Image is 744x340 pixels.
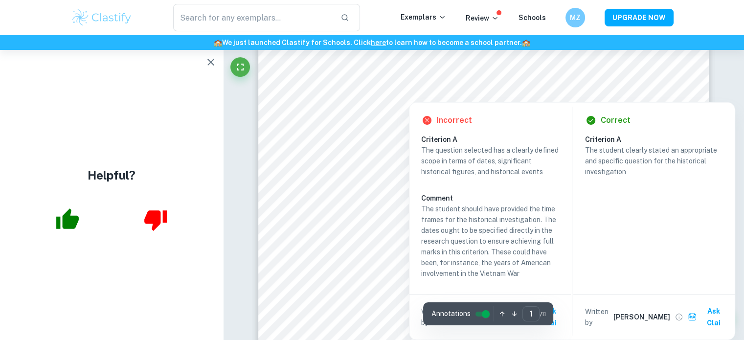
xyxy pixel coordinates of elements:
span: 🏫 [214,39,222,46]
a: Schools [519,14,546,22]
button: View full profile [672,310,686,324]
p: Review [466,13,499,23]
button: Ask Clai [686,302,731,332]
input: Search for any exemplars... [173,4,333,31]
span: / 11 [540,310,545,318]
span: 🏫 [522,39,530,46]
a: here [371,39,386,46]
h6: MZ [569,12,581,23]
img: clai.svg [688,313,697,322]
img: Clastify logo [71,8,133,27]
p: Written by [421,306,448,328]
span: Annotations [431,309,470,319]
button: UPGRADE NOW [605,9,674,26]
h6: Comment [421,193,559,204]
h6: Criterion A [421,134,567,145]
h6: Incorrect [437,114,472,126]
h4: Helpful? [88,166,135,184]
p: The student should have provided the time frames for the historical investigation. The dates ough... [421,204,559,279]
h6: Correct [601,114,631,126]
button: MZ [565,8,585,27]
p: The question selected has a clearly defined scope in terms of dates, significant historical figur... [421,145,559,177]
p: Exemplars [401,12,446,23]
h6: Criterion A [585,134,731,145]
p: The student clearly stated an appropriate and specific question for the historical investigation [585,145,723,177]
p: Written by [585,306,611,328]
button: Fullscreen [230,57,250,77]
h6: [PERSON_NAME] [613,312,670,322]
h6: We just launched Clastify for Schools. Click to learn how to become a school partner. [2,37,742,48]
